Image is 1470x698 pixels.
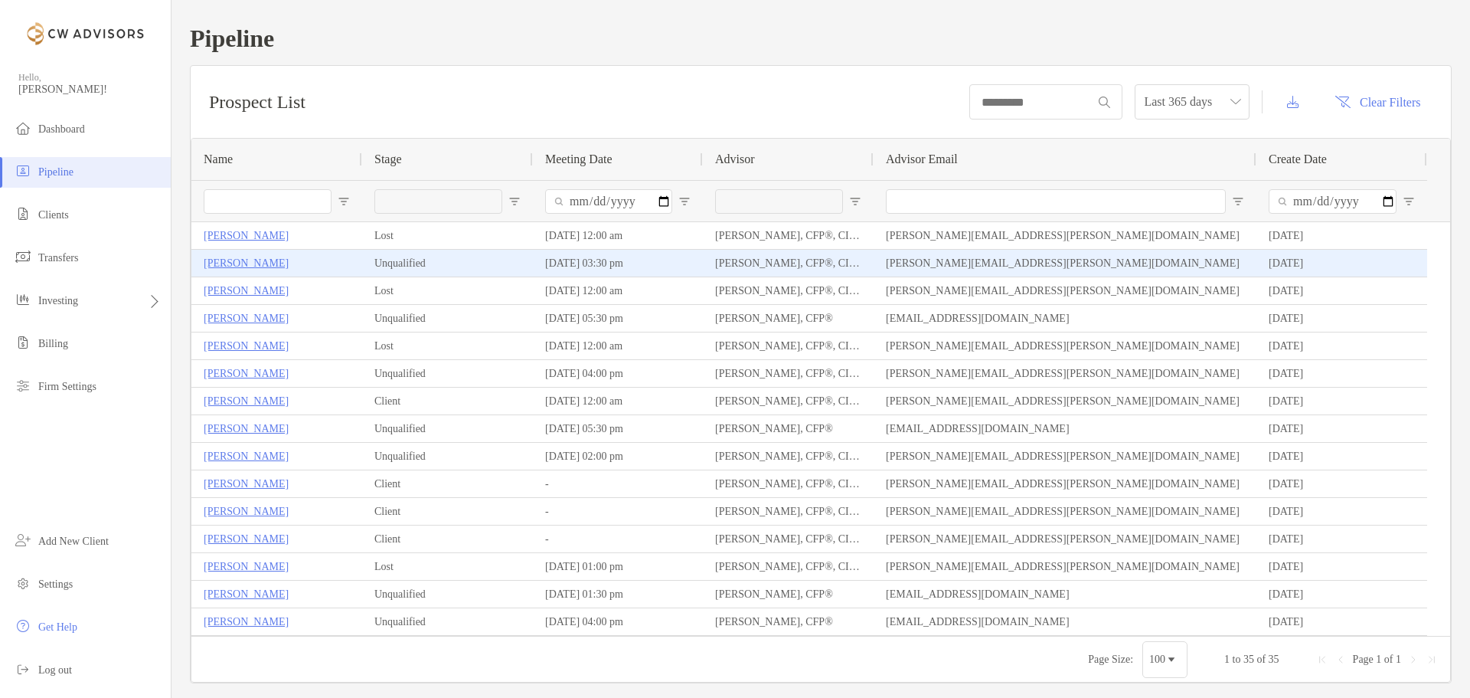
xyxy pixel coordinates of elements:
[874,498,1256,525] div: [PERSON_NAME][EMAIL_ADDRESS][PERSON_NAME][DOMAIN_NAME]
[1256,388,1427,415] div: [DATE]
[362,553,533,580] div: Lost
[1426,654,1438,666] div: Last Page
[38,578,73,590] span: Settings
[533,581,703,608] div: [DATE] 01:30 pm
[703,526,874,552] div: [PERSON_NAME], CFP®, CIMA®, ChFC®
[533,415,703,442] div: [DATE] 05:30 pm
[1256,415,1427,442] div: [DATE]
[1256,498,1427,525] div: [DATE]
[1269,189,1396,214] input: Create Date Filter Input
[703,470,874,497] div: [PERSON_NAME], CFP®, CIMA®, ChFC®
[533,333,703,359] div: [DATE] 12:00 am
[38,338,68,349] span: Billing
[874,581,1256,608] div: [EMAIL_ADDRESS][DOMAIN_NAME]
[703,553,874,580] div: [PERSON_NAME], CFP®, CIMA®, ChFC®
[1376,654,1381,665] span: 1
[362,443,533,470] div: Unqualified
[18,84,162,96] span: [PERSON_NAME]!
[1256,305,1427,332] div: [DATE]
[874,470,1256,497] div: [PERSON_NAME][EMAIL_ADDRESS][PERSON_NAME][DOMAIN_NAME]
[1149,654,1165,666] div: 100
[874,360,1256,387] div: [PERSON_NAME][EMAIL_ADDRESS][PERSON_NAME][DOMAIN_NAME]
[38,536,109,547] span: Add New Client
[204,474,289,493] a: [PERSON_NAME]
[1233,654,1241,665] span: to
[1256,277,1427,304] div: [DATE]
[703,277,874,304] div: [PERSON_NAME], CFP®, CIMA®, ChFC®
[874,222,1256,249] div: [PERSON_NAME][EMAIL_ADDRESS][PERSON_NAME][DOMAIN_NAME]
[703,443,874,470] div: [PERSON_NAME], CFP®, CIMA®, ChFC®
[204,447,289,466] a: [PERSON_NAME]
[204,557,289,576] a: [PERSON_NAME]
[533,498,703,525] div: -
[204,612,289,631] a: [PERSON_NAME]
[874,553,1256,580] div: [PERSON_NAME][EMAIL_ADDRESS][PERSON_NAME][DOMAIN_NAME]
[545,152,612,166] span: Meeting Date
[1256,360,1427,387] div: [DATE]
[38,209,69,221] span: Clients
[204,419,289,438] a: [PERSON_NAME]
[1256,608,1427,635] div: [DATE]
[204,254,289,273] p: [PERSON_NAME]
[362,470,533,497] div: Client
[1256,581,1427,608] div: [DATE]
[362,581,533,608] div: Unqualified
[190,25,1452,53] h1: Pipeline
[14,119,32,137] img: dashboard icon
[204,364,289,383] a: [PERSON_NAME]
[14,205,32,223] img: clients icon
[1403,195,1415,208] button: Open Filter Menu
[1088,654,1133,666] div: Page Size:
[209,92,305,113] h3: Prospect List
[874,277,1256,304] div: [PERSON_NAME][EMAIL_ADDRESS][PERSON_NAME][DOMAIN_NAME]
[204,309,289,328] p: [PERSON_NAME]
[533,388,703,415] div: [DATE] 12:00 am
[14,247,32,266] img: transfers icon
[374,152,402,166] span: Stage
[338,195,350,208] button: Open Filter Menu
[703,360,874,387] div: [PERSON_NAME], CFP®, CIMA®, ChFC®
[1256,526,1427,552] div: [DATE]
[362,608,533,635] div: Unqualified
[703,222,874,249] div: [PERSON_NAME], CFP®, CIMA®, ChFC®
[362,277,533,304] div: Lost
[533,470,703,497] div: -
[533,553,703,580] div: [DATE] 01:00 pm
[1099,97,1110,108] img: input icon
[874,388,1256,415] div: [PERSON_NAME][EMAIL_ADDRESS][PERSON_NAME][DOMAIN_NAME]
[1323,85,1432,119] button: Clear Filters
[204,529,289,549] a: [PERSON_NAME]
[38,166,73,178] span: Pipeline
[204,502,289,521] a: [PERSON_NAME]
[204,226,289,245] a: [PERSON_NAME]
[14,617,32,635] img: get-help icon
[362,415,533,442] div: Unqualified
[204,281,289,300] a: [PERSON_NAME]
[703,333,874,359] div: [PERSON_NAME], CFP®, CIMA®, ChFC®
[1142,641,1187,678] div: Page Size
[533,443,703,470] div: [DATE] 02:00 pm
[362,360,533,387] div: Unqualified
[533,250,703,277] div: [DATE] 03:30 pm
[14,290,32,309] img: investing icon
[533,526,703,552] div: -
[1256,654,1266,665] span: of
[1256,470,1427,497] div: [DATE]
[204,585,289,604] p: [PERSON_NAME]
[14,574,32,592] img: settings icon
[874,333,1256,359] div: [PERSON_NAME][EMAIL_ADDRESS][PERSON_NAME][DOMAIN_NAME]
[533,277,703,304] div: [DATE] 12:00 am
[533,305,703,332] div: [DATE] 05:30 pm
[1269,654,1279,665] span: 35
[1243,654,1254,665] span: 35
[508,195,521,208] button: Open Filter Menu
[703,498,874,525] div: [PERSON_NAME], CFP®, CIMA®, ChFC®
[204,336,289,356] a: [PERSON_NAME]
[38,295,78,306] span: Investing
[874,526,1256,552] div: [PERSON_NAME][EMAIL_ADDRESS][PERSON_NAME][DOMAIN_NAME]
